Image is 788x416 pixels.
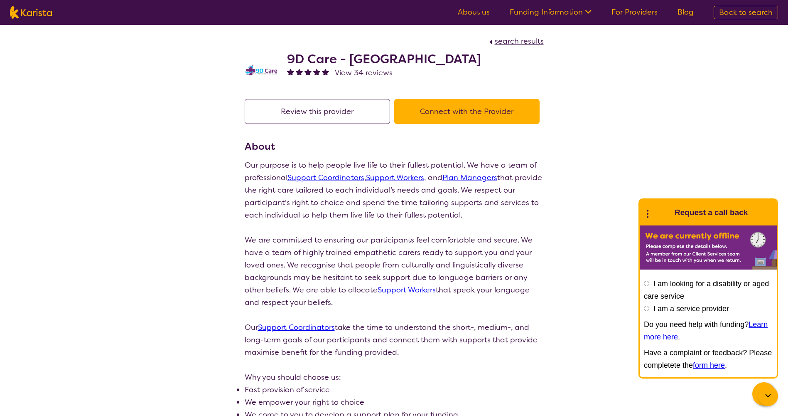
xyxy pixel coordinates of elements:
[258,322,335,332] a: Support Coordinators
[304,68,312,75] img: fullstar
[245,139,544,154] h3: About
[693,361,725,369] a: form here
[752,382,776,406] button: Channel Menu
[245,54,278,87] img: zklkmrpc7cqrnhnbeqm0.png
[675,206,748,219] h1: Request a call back
[245,396,544,409] li: We empower your right to choice
[313,68,320,75] img: fullstar
[442,173,497,183] a: Plan Managers
[719,7,773,17] span: Back to search
[653,305,729,313] label: I am a service provider
[287,52,481,67] h2: 9D Care - [GEOGRAPHIC_DATA]
[394,99,540,124] button: Connect with the Provider
[245,106,394,116] a: Review this provider
[458,7,490,17] a: About us
[495,36,544,46] span: search results
[366,173,424,183] a: Support Workers
[287,173,364,183] a: Support Coordinators
[640,225,777,270] img: Karista offline chat form to request call back
[644,318,773,343] p: Do you need help with funding? .
[487,36,544,46] a: search results
[335,67,393,79] a: View 34 reviews
[678,7,694,17] a: Blog
[510,7,592,17] a: Funding Information
[644,280,769,300] label: I am looking for a disability or aged care service
[296,68,303,75] img: fullstar
[287,68,294,75] img: fullstar
[245,99,390,124] button: Review this provider
[644,347,773,371] p: Have a complaint or feedback? Please completete the .
[10,6,52,19] img: Karista logo
[611,7,658,17] a: For Providers
[245,321,544,359] p: Our take the time to understand the short-, medium-, and long-term goals of our participants and ...
[394,106,544,116] a: Connect with the Provider
[335,68,393,78] span: View 34 reviews
[245,159,544,221] p: Our purpose is to help people live life to their fullest potential. We have a team of professiona...
[245,234,544,309] p: We are committed to ensuring our participants feel comfortable and secure. We have a team of high...
[245,371,544,384] p: Why you should choose us:
[322,68,329,75] img: fullstar
[378,285,436,295] a: Support Workers
[653,204,670,221] img: Karista
[245,384,544,396] li: Fast provision of service
[714,6,778,19] a: Back to search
